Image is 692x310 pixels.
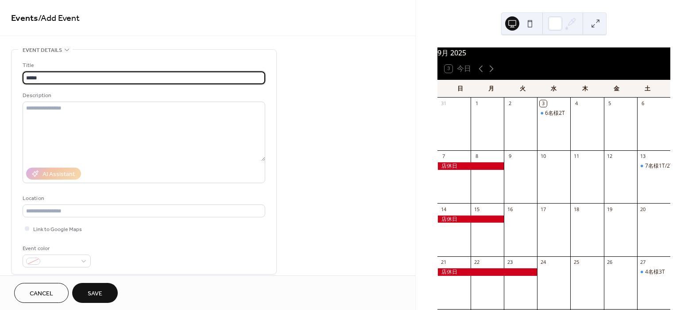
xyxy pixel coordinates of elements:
div: 9 [506,153,513,160]
div: 6名様2T [537,110,570,117]
div: 9月 2025 [437,47,670,58]
div: Event color [23,244,89,253]
div: Location [23,194,263,203]
div: 17 [540,206,546,212]
div: 5 [607,100,613,107]
div: 4名様3T [637,268,670,276]
button: Save [72,283,118,303]
div: 月 [476,80,507,98]
div: 水 [538,80,570,98]
div: 25 [573,259,580,266]
div: 3 [540,100,546,107]
div: 20 [640,206,646,212]
div: 24 [540,259,546,266]
div: 27 [640,259,646,266]
div: 店休日 [437,268,537,276]
span: Save [88,289,102,298]
div: 14 [440,206,447,212]
div: Description [23,91,263,100]
div: 店休日 [437,216,504,223]
span: / Add Event [38,10,80,27]
div: 7名様1T/2T [637,162,670,170]
div: 8 [473,153,480,160]
div: 4名様3T [645,268,665,276]
div: 7 [440,153,447,160]
div: Title [23,61,263,70]
div: 21 [440,259,447,266]
div: 31 [440,100,447,107]
div: 23 [506,259,513,266]
div: 木 [569,80,601,98]
div: 18 [573,206,580,212]
div: 土 [632,80,663,98]
div: 6 [640,100,646,107]
div: 日 [445,80,476,98]
div: 4 [573,100,580,107]
div: 16 [506,206,513,212]
div: 6名様2T [545,110,565,117]
div: 13 [640,153,646,160]
div: 7名様1T/2T [645,162,673,170]
div: 店休日 [437,162,504,170]
div: 11 [573,153,580,160]
a: Events [11,10,38,27]
div: 19 [607,206,613,212]
div: 火 [507,80,538,98]
div: 26 [607,259,613,266]
div: 金 [601,80,632,98]
button: Cancel [14,283,69,303]
span: Event details [23,46,62,55]
div: 15 [473,206,480,212]
div: 12 [607,153,613,160]
span: Cancel [30,289,53,298]
div: 1 [473,100,480,107]
div: 22 [473,259,480,266]
span: Link to Google Maps [33,225,82,234]
div: 10 [540,153,546,160]
div: 2 [506,100,513,107]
